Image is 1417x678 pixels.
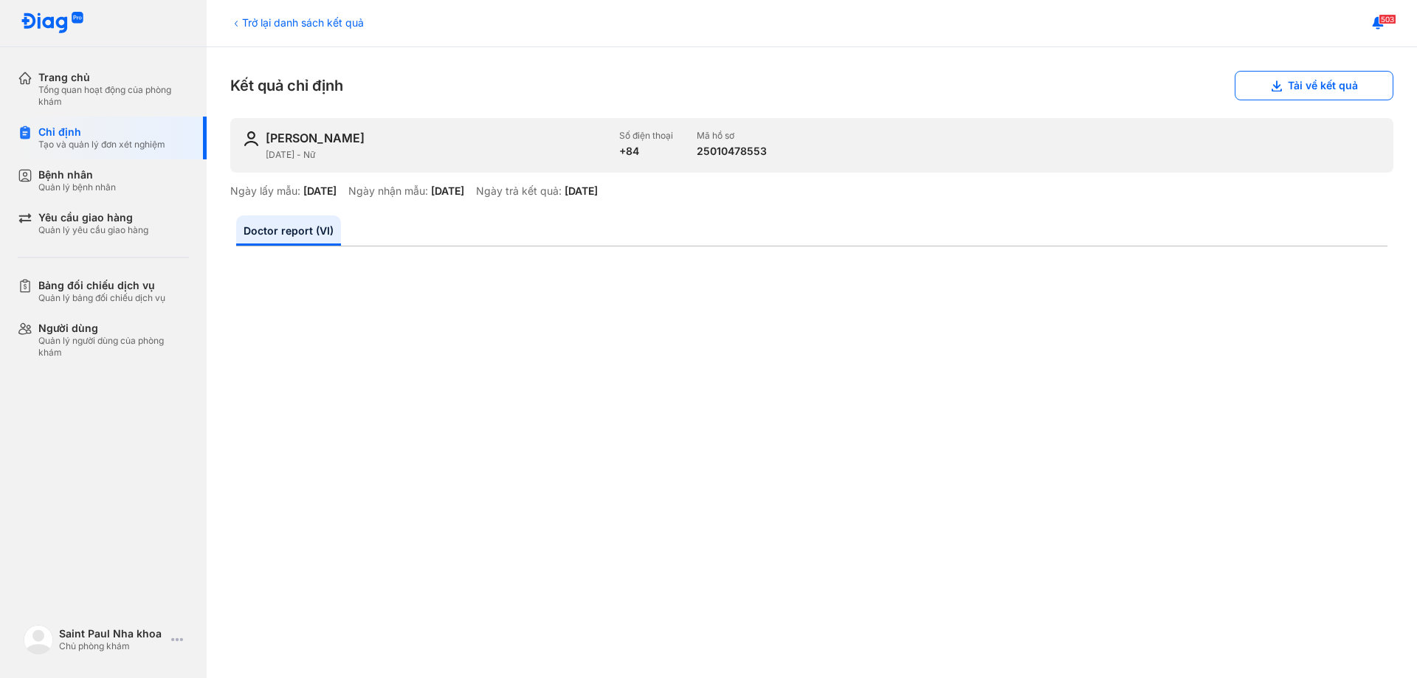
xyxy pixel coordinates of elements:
[348,184,428,198] div: Ngày nhận mẫu:
[59,627,165,640] div: Saint Paul Nha khoa
[476,184,562,198] div: Ngày trả kết quả:
[266,130,365,146] div: [PERSON_NAME]
[38,322,189,335] div: Người dùng
[431,184,464,198] div: [DATE]
[230,71,1393,100] div: Kết quả chỉ định
[38,211,148,224] div: Yêu cầu giao hàng
[38,279,165,292] div: Bảng đối chiếu dịch vụ
[38,84,189,108] div: Tổng quan hoạt động của phòng khám
[38,292,165,304] div: Quản lý bảng đối chiếu dịch vụ
[38,335,189,359] div: Quản lý người dùng của phòng khám
[619,130,673,142] div: Số điện thoại
[24,625,53,654] img: logo
[38,139,165,151] div: Tạo và quản lý đơn xét nghiệm
[38,71,189,84] div: Trang chủ
[242,130,260,148] img: user-icon
[266,149,607,161] div: [DATE] - Nữ
[697,130,767,142] div: Mã hồ sơ
[21,12,84,35] img: logo
[38,224,148,236] div: Quản lý yêu cầu giao hàng
[619,145,673,158] div: +84
[230,15,364,30] div: Trở lại danh sách kết quả
[303,184,337,198] div: [DATE]
[236,215,341,246] a: Doctor report (VI)
[1235,71,1393,100] button: Tải về kết quả
[565,184,598,198] div: [DATE]
[59,640,165,652] div: Chủ phòng khám
[1379,14,1396,24] span: 503
[38,125,165,139] div: Chỉ định
[38,168,116,181] div: Bệnh nhân
[230,184,300,198] div: Ngày lấy mẫu:
[38,181,116,193] div: Quản lý bệnh nhân
[697,145,767,158] div: 25010478553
